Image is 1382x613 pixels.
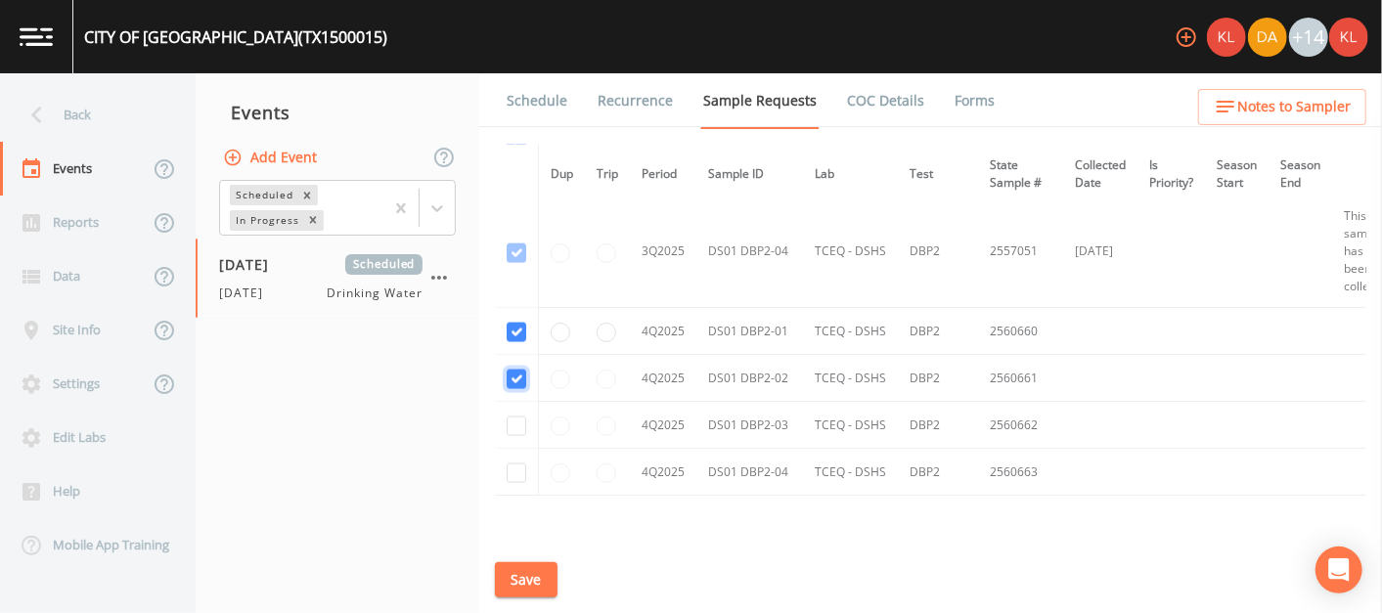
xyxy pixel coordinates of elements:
[1247,18,1288,57] div: David Weber
[196,88,479,137] div: Events
[1198,89,1366,125] button: Notes to Sampler
[1137,145,1205,204] th: Is Priority?
[696,308,803,355] td: DS01 DBP2-01
[898,145,978,204] th: Test
[696,145,803,204] th: Sample ID
[803,196,898,308] td: TCEQ - DSHS
[585,145,630,204] th: Trip
[978,196,1063,308] td: 2557051
[978,449,1063,496] td: 2560663
[84,25,387,49] div: CITY OF [GEOGRAPHIC_DATA] (TX1500015)
[700,73,820,129] a: Sample Requests
[630,402,696,449] td: 4Q2025
[1063,196,1137,308] td: [DATE]
[978,145,1063,204] th: State Sample #
[20,27,53,46] img: logo
[1207,18,1246,57] img: 9c4450d90d3b8045b2e5fa62e4f92659
[898,355,978,402] td: DBP2
[1269,145,1332,204] th: Season End
[219,140,325,176] button: Add Event
[302,210,324,231] div: Remove In Progress
[1329,18,1368,57] img: 9c4450d90d3b8045b2e5fa62e4f92659
[803,308,898,355] td: TCEQ - DSHS
[630,449,696,496] td: 4Q2025
[1063,145,1137,204] th: Collected Date
[345,254,423,275] span: Scheduled
[952,73,998,128] a: Forms
[696,402,803,449] td: DS01 DBP2-03
[803,145,898,204] th: Lab
[803,355,898,402] td: TCEQ - DSHS
[696,449,803,496] td: DS01 DBP2-04
[219,254,283,275] span: [DATE]
[196,239,479,319] a: [DATE]Scheduled[DATE]Drinking Water
[898,402,978,449] td: DBP2
[898,449,978,496] td: DBP2
[296,185,318,205] div: Remove Scheduled
[1205,145,1269,204] th: Season Start
[539,145,586,204] th: Dup
[978,402,1063,449] td: 2560662
[630,308,696,355] td: 4Q2025
[803,449,898,496] td: TCEQ - DSHS
[630,145,696,204] th: Period
[1206,18,1247,57] div: Kler Teran
[328,285,423,302] span: Drinking Water
[803,402,898,449] td: TCEQ - DSHS
[978,355,1063,402] td: 2560661
[844,73,927,128] a: COC Details
[1237,95,1351,119] span: Notes to Sampler
[230,210,302,231] div: In Progress
[504,73,570,128] a: Schedule
[978,308,1063,355] td: 2560660
[630,196,696,308] td: 3Q2025
[898,308,978,355] td: DBP2
[595,73,676,128] a: Recurrence
[230,185,296,205] div: Scheduled
[495,562,557,598] button: Save
[696,196,803,308] td: DS01 DBP2-04
[1248,18,1287,57] img: a84961a0472e9debc750dd08a004988d
[696,355,803,402] td: DS01 DBP2-02
[1289,18,1328,57] div: +14
[898,196,978,308] td: DBP2
[630,355,696,402] td: 4Q2025
[1315,547,1362,593] div: Open Intercom Messenger
[219,285,275,302] span: [DATE]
